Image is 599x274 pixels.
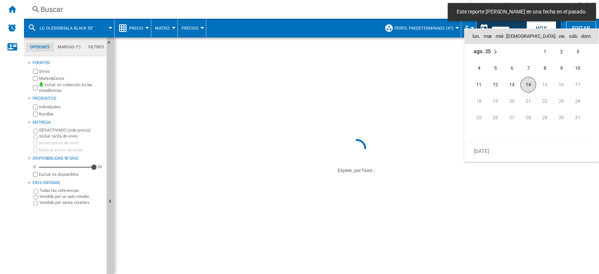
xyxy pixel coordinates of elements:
td: Monday August 4 2025 [465,60,487,76]
span: Este reporte [PERSON_NAME] en una fecha en el pasado. [454,8,589,16]
td: Friday August 22 2025 [536,93,553,109]
span: ago. 25 [474,49,491,55]
td: Monday August 11 2025 [465,76,487,93]
td: Wednesday August 27 2025 [504,109,520,126]
th: lun. [465,29,482,44]
span: 3 [570,44,585,59]
th: [DEMOGRAPHIC_DATA]. [506,29,556,44]
td: Sunday August 31 2025 [569,109,592,126]
span: 8 [537,61,552,76]
span: 6 [504,61,519,76]
td: Wednesday August 20 2025 [504,93,520,109]
td: Monday August 18 2025 [465,93,487,109]
tr: Week 3 [465,76,592,93]
td: Friday August 29 2025 [536,109,553,126]
td: Tuesday August 19 2025 [487,93,504,109]
tr: Week 4 [465,93,592,109]
td: Wednesday August 13 2025 [504,76,520,93]
td: Saturday August 2 2025 [553,43,569,60]
td: Sunday August 3 2025 [569,43,592,60]
td: Sunday August 17 2025 [569,76,592,93]
td: Saturday August 9 2025 [553,60,569,76]
tr: Week undefined [465,143,592,160]
td: Saturday August 16 2025 [553,76,569,93]
td: Friday August 15 2025 [536,76,553,93]
md-calendar: Calendar [465,29,599,161]
th: vie. [556,29,568,44]
span: 2 [554,44,569,59]
span: 10 [570,61,585,76]
th: dom. [580,29,599,44]
td: Sunday August 10 2025 [569,60,592,76]
td: Tuesday August 12 2025 [487,76,504,93]
span: 11 [471,77,486,92]
span: 5 [488,61,503,76]
td: Friday August 1 2025 [536,43,553,60]
span: 1 [537,44,552,59]
span: 9 [554,61,569,76]
tr: Week 5 [465,109,592,126]
tr: Week 2 [465,60,592,76]
span: 7 [521,61,536,76]
td: Saturday August 23 2025 [553,93,569,109]
td: Wednesday August 6 2025 [504,60,520,76]
td: Thursday August 28 2025 [520,109,536,126]
th: sáb. [568,29,580,44]
td: Thursday August 7 2025 [520,60,536,76]
td: Thursday August 14 2025 [520,76,536,93]
th: mar. [482,29,494,44]
th: mié. [494,29,506,44]
td: Saturday August 30 2025 [553,109,569,126]
td: Tuesday August 26 2025 [487,109,504,126]
td: Monday August 25 2025 [465,109,487,126]
td: Sunday August 24 2025 [569,93,592,109]
span: 13 [504,77,519,92]
span: [DATE] [474,148,489,154]
td: Tuesday August 5 2025 [487,60,504,76]
td: Friday August 8 2025 [536,60,553,76]
span: 12 [488,77,503,92]
td: August 2025 [465,43,520,60]
tr: Week 1 [465,43,592,60]
span: 4 [471,61,486,76]
td: Thursday August 21 2025 [520,93,536,109]
tr: Week undefined [465,126,592,143]
span: 14 [520,77,536,93]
